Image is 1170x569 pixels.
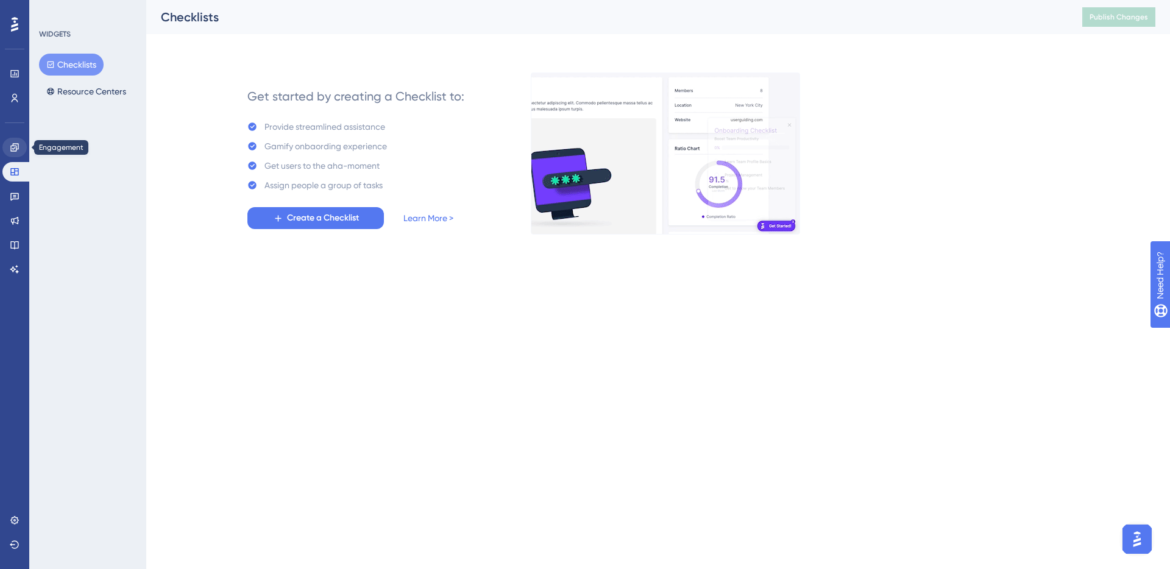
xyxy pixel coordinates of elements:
[403,211,453,225] a: Learn More >
[1082,7,1155,27] button: Publish Changes
[264,119,385,134] div: Provide streamlined assistance
[1090,12,1148,22] span: Publish Changes
[264,158,380,173] div: Get users to the aha-moment
[29,3,76,18] span: Need Help?
[39,29,71,39] div: WIDGETS
[161,9,1052,26] div: Checklists
[39,80,133,102] button: Resource Centers
[247,207,384,229] button: Create a Checklist
[264,139,387,154] div: Gamify onbaording experience
[247,88,464,105] div: Get started by creating a Checklist to:
[39,54,104,76] button: Checklists
[264,178,383,193] div: Assign people a group of tasks
[531,72,800,235] img: e28e67207451d1beac2d0b01ddd05b56.gif
[287,211,359,225] span: Create a Checklist
[1119,521,1155,557] iframe: UserGuiding AI Assistant Launcher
